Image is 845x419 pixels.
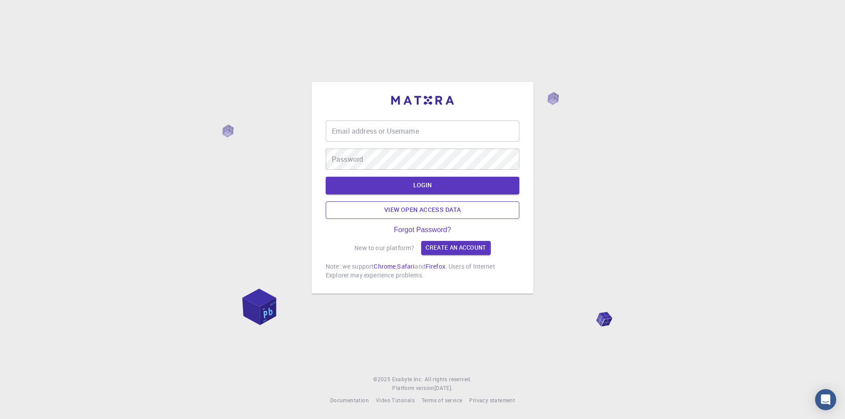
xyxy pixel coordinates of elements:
[354,244,414,252] p: New to our platform?
[422,396,462,405] a: Terms of service
[426,262,445,270] a: Firefox
[397,262,415,270] a: Safari
[392,375,423,383] span: Exabyte Inc.
[434,384,453,391] span: [DATE] .
[469,396,515,405] a: Privacy statement
[815,389,836,410] div: Open Intercom Messenger
[330,396,369,405] a: Documentation
[373,375,392,384] span: © 2025
[422,397,462,404] span: Terms of service
[326,262,519,280] p: Note: we support , and . Users of Internet Explorer may experience problems.
[330,397,369,404] span: Documentation
[326,201,519,219] a: View open access data
[469,397,515,404] span: Privacy statement
[434,384,453,393] a: [DATE].
[374,262,396,270] a: Chrome
[326,177,519,194] button: LOGIN
[421,241,490,255] a: Create an account
[394,226,451,234] a: Forgot Password?
[425,375,472,384] span: All rights reserved.
[392,384,434,393] span: Platform version
[376,396,415,405] a: Video Tutorials
[376,397,415,404] span: Video Tutorials
[392,375,423,384] a: Exabyte Inc.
